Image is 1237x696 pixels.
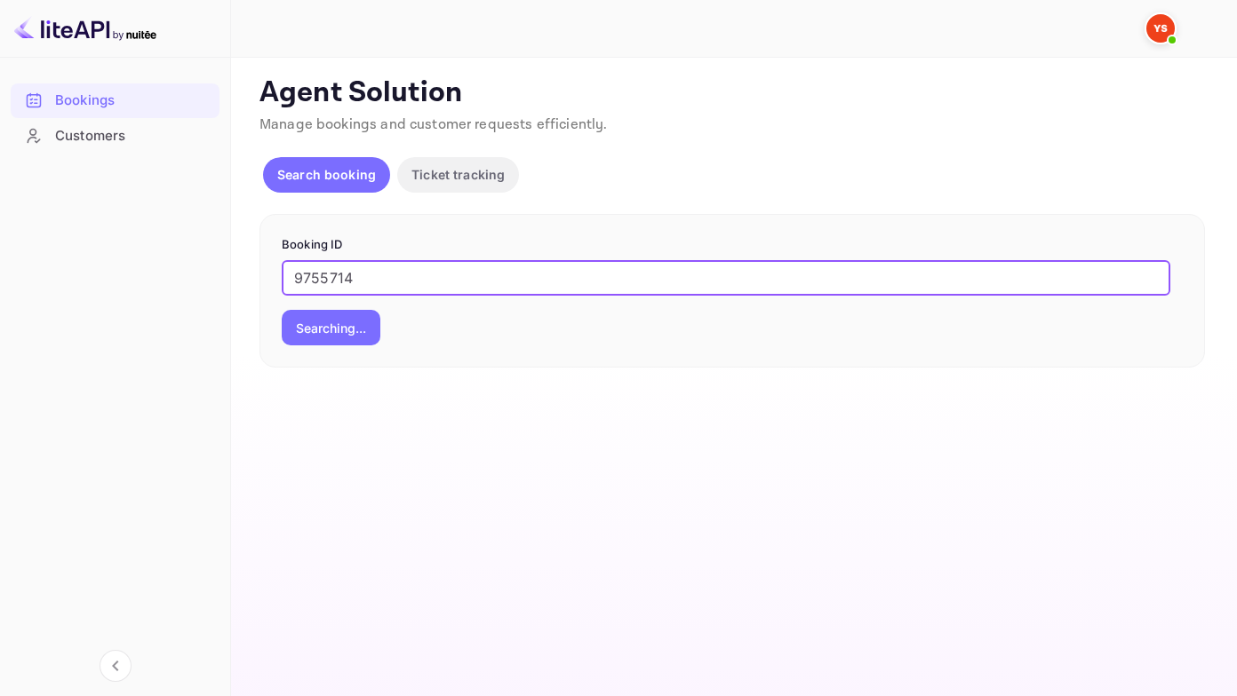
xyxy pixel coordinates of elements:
p: Agent Solution [259,75,1205,111]
a: Customers [11,119,219,152]
input: Enter Booking ID (e.g., 63782194) [282,260,1170,296]
button: Collapse navigation [100,650,132,682]
p: Booking ID [282,236,1183,254]
p: Search booking [277,165,376,184]
button: Searching... [282,310,380,345]
div: Customers [55,126,211,146]
img: LiteAPI logo [14,14,156,43]
span: Manage bookings and customer requests efficiently. [259,115,608,134]
p: Ticket tracking [411,165,505,184]
div: Customers [11,119,219,154]
div: Bookings [11,83,219,118]
a: Bookings [11,83,219,116]
img: Yandex Support [1146,14,1175,43]
div: Bookings [55,91,211,111]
